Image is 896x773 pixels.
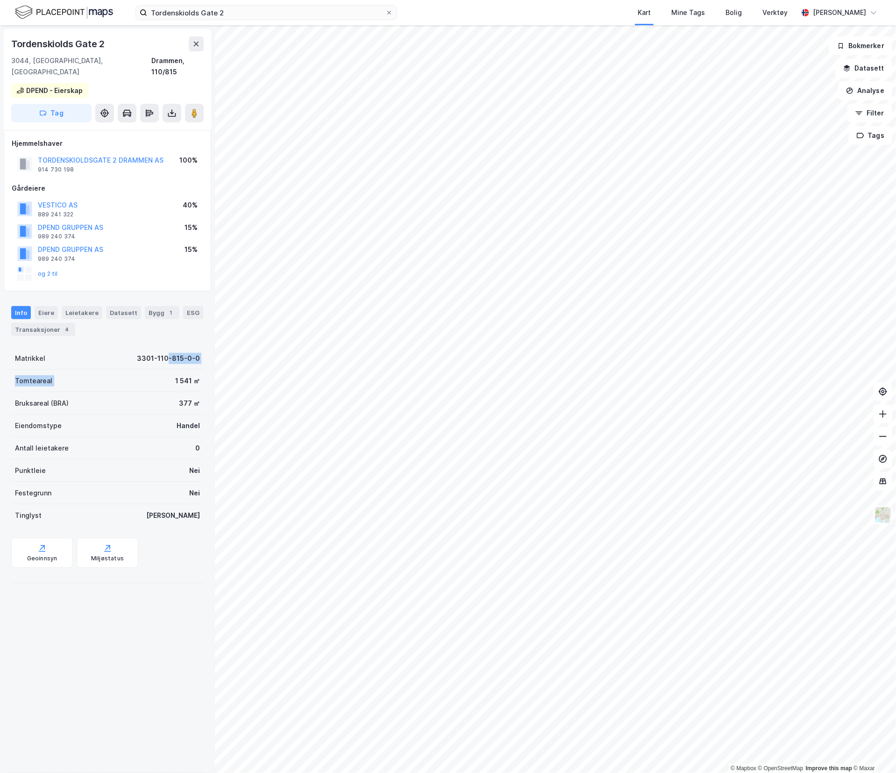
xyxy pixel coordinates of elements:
[12,138,203,149] div: Hjemmelshaver
[11,323,75,336] div: Transaksjoner
[91,555,124,562] div: Miljøstatus
[38,255,75,263] div: 989 240 374
[11,36,107,51] div: Tordenskiolds Gate 2
[195,443,200,454] div: 0
[147,6,385,20] input: Søk på adresse, matrikkel, gårdeiere, leietakere eller personer
[15,510,42,521] div: Tinglyst
[15,353,45,364] div: Matrikkel
[813,7,866,18] div: [PERSON_NAME]
[15,487,51,499] div: Festegrunn
[11,104,92,122] button: Tag
[15,443,69,454] div: Antall leietakere
[838,81,892,100] button: Analyse
[106,306,141,319] div: Datasett
[849,728,896,773] iframe: Chat Widget
[189,465,200,476] div: Nei
[151,55,204,78] div: Drammen, 110/815
[185,244,198,255] div: 15%
[638,7,651,18] div: Kart
[137,353,200,364] div: 3301-110-815-0-0
[189,487,200,499] div: Nei
[762,7,788,18] div: Verktøy
[179,398,200,409] div: 377 ㎡
[806,765,852,772] a: Improve this map
[849,126,892,145] button: Tags
[15,398,69,409] div: Bruksareal (BRA)
[62,325,71,334] div: 4
[185,222,198,233] div: 15%
[146,510,200,521] div: [PERSON_NAME]
[27,555,57,562] div: Geoinnsyn
[15,375,52,386] div: Tomteareal
[671,7,705,18] div: Mine Tags
[177,420,200,431] div: Handel
[11,306,31,319] div: Info
[12,183,203,194] div: Gårdeiere
[166,308,176,317] div: 1
[731,765,756,772] a: Mapbox
[38,233,75,240] div: 989 240 374
[725,7,742,18] div: Bolig
[175,375,200,386] div: 1 541 ㎡
[874,506,892,524] img: Z
[15,4,113,21] img: logo.f888ab2527a4732fd821a326f86c7f29.svg
[11,55,151,78] div: 3044, [GEOGRAPHIC_DATA], [GEOGRAPHIC_DATA]
[38,166,74,173] div: 914 730 198
[179,155,198,166] div: 100%
[15,465,46,476] div: Punktleie
[183,306,203,319] div: ESG
[847,104,892,122] button: Filter
[38,211,73,218] div: 889 241 322
[35,306,58,319] div: Eiere
[835,59,892,78] button: Datasett
[849,728,896,773] div: Kontrollprogram for chat
[183,200,198,211] div: 40%
[829,36,892,55] button: Bokmerker
[26,85,83,96] div: DPEND - Eierskap
[758,765,804,772] a: OpenStreetMap
[145,306,179,319] div: Bygg
[15,420,62,431] div: Eiendomstype
[62,306,102,319] div: Leietakere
